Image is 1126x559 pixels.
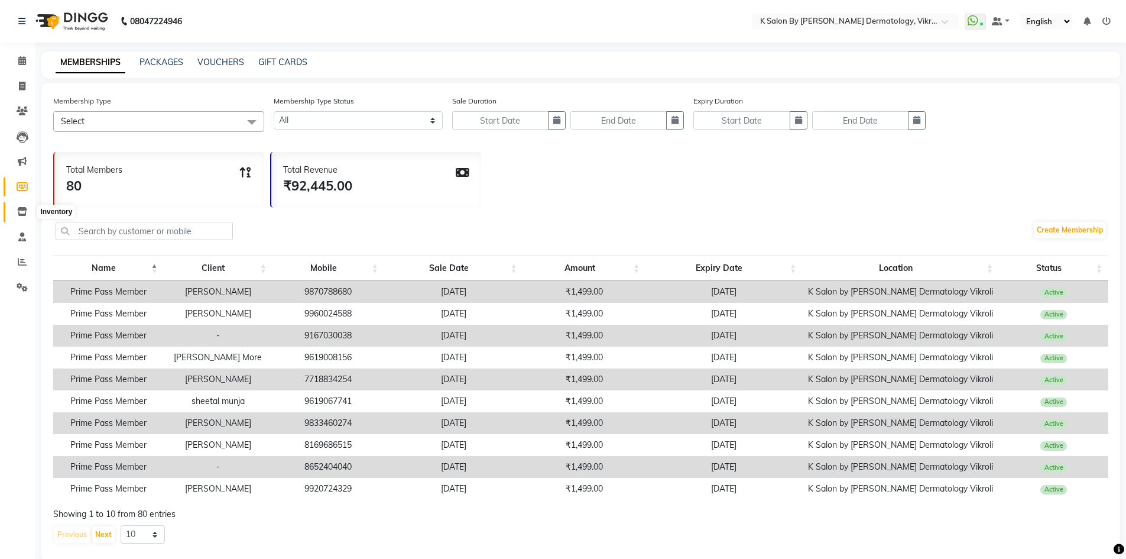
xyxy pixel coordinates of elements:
td: - [163,325,272,347]
td: 9619067741 [272,390,384,412]
span: Active [1040,419,1067,429]
td: ₹1,499.00 [523,281,645,303]
td: [DATE] [645,369,802,390]
td: ₹1,499.00 [523,325,645,347]
td: Prime Pass Member [53,412,163,434]
th: Location: activate to sort column ascending [802,256,999,281]
td: ₹1,499.00 [523,303,645,325]
td: 9920724329 [272,478,384,500]
span: Active [1040,441,1067,451]
div: 80 [66,176,122,196]
th: Mobile: activate to sort column ascending [272,256,384,281]
input: End Date [812,111,908,130]
th: Name: activate to sort column descending [53,256,163,281]
span: Active [1040,398,1067,407]
td: ₹1,499.00 [523,347,645,369]
div: Showing 1 to 10 from 80 entries [53,508,1108,521]
td: [DATE] [645,478,802,500]
td: [DATE] [645,347,802,369]
td: Prime Pass Member [53,369,163,390]
b: 08047224946 [130,5,182,38]
td: K Salon by [PERSON_NAME] Dermatology Vikroli [802,434,999,456]
th: Status: activate to sort column ascending [999,256,1108,281]
td: [DATE] [384,303,523,325]
td: Prime Pass Member [53,478,163,500]
td: [DATE] [384,478,523,500]
td: ₹1,499.00 [523,434,645,456]
input: End Date [570,111,667,130]
td: [PERSON_NAME] [163,434,272,456]
td: [PERSON_NAME] [163,369,272,390]
td: [DATE] [384,390,523,412]
button: Next [92,526,115,543]
span: Select [61,116,85,127]
td: 7718834254 [272,369,384,390]
a: GIFT CARDS [258,57,307,67]
img: logo [30,5,111,38]
th: Expiry Date: activate to sort column ascending [645,256,802,281]
td: [DATE] [645,434,802,456]
div: Total Members [66,164,122,176]
td: ₹1,499.00 [523,369,645,390]
label: Membership Type [53,96,111,106]
td: 9167030038 [272,325,384,347]
td: Prime Pass Member [53,303,163,325]
a: VOUCHERS [197,57,244,67]
td: K Salon by [PERSON_NAME] Dermatology Vikroli [802,281,999,303]
span: Active [1040,310,1067,319]
td: [DATE] [384,434,523,456]
label: Sale Duration [452,96,497,106]
td: Prime Pass Member [53,390,163,412]
td: Prime Pass Member [53,281,163,303]
td: ₹1,499.00 [523,478,645,500]
a: MEMBERSHIPS [56,52,125,73]
span: Active [1040,376,1067,385]
td: [DATE] [645,303,802,325]
span: Active [1040,354,1067,363]
label: Membership Type Status [274,96,354,106]
td: [DATE] [384,456,523,478]
td: [DATE] [645,281,802,303]
td: [DATE] [645,412,802,434]
td: 9870788680 [272,281,384,303]
label: Expiry Duration [693,96,743,106]
td: [DATE] [384,325,523,347]
td: ₹1,499.00 [523,390,645,412]
td: sheetal munja [163,390,272,412]
td: ₹1,499.00 [523,456,645,478]
td: K Salon by [PERSON_NAME] Dermatology Vikroli [802,325,999,347]
td: [DATE] [645,390,802,412]
span: Active [1040,463,1067,473]
input: Start Date [693,111,790,130]
td: ₹1,499.00 [523,412,645,434]
span: Active [1040,288,1067,298]
th: Client: activate to sort column ascending [163,256,272,281]
td: Prime Pass Member [53,347,163,369]
td: 8652404040 [272,456,384,478]
td: K Salon by [PERSON_NAME] Dermatology Vikroli [802,369,999,390]
td: [DATE] [384,347,523,369]
input: Search by customer or mobile [56,222,233,240]
div: ₹92,445.00 [283,176,352,196]
td: K Salon by [PERSON_NAME] Dermatology Vikroli [802,456,999,478]
td: [PERSON_NAME] More [163,347,272,369]
td: [DATE] [384,412,523,434]
a: PACKAGES [139,57,183,67]
td: [PERSON_NAME] [163,303,272,325]
input: Start Date [452,111,549,130]
td: [DATE] [384,281,523,303]
td: [DATE] [384,369,523,390]
td: K Salon by [PERSON_NAME] Dermatology Vikroli [802,390,999,412]
th: Sale Date: activate to sort column ascending [384,256,523,281]
td: Prime Pass Member [53,325,163,347]
td: K Salon by [PERSON_NAME] Dermatology Vikroli [802,303,999,325]
td: 8169686515 [272,434,384,456]
td: [PERSON_NAME] [163,478,272,500]
td: K Salon by [PERSON_NAME] Dermatology Vikroli [802,412,999,434]
a: Create Membership [1034,222,1106,238]
td: [DATE] [645,456,802,478]
td: 9833460274 [272,412,384,434]
td: Prime Pass Member [53,434,163,456]
div: Total Revenue [283,164,352,176]
div: Inventory [37,205,75,219]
